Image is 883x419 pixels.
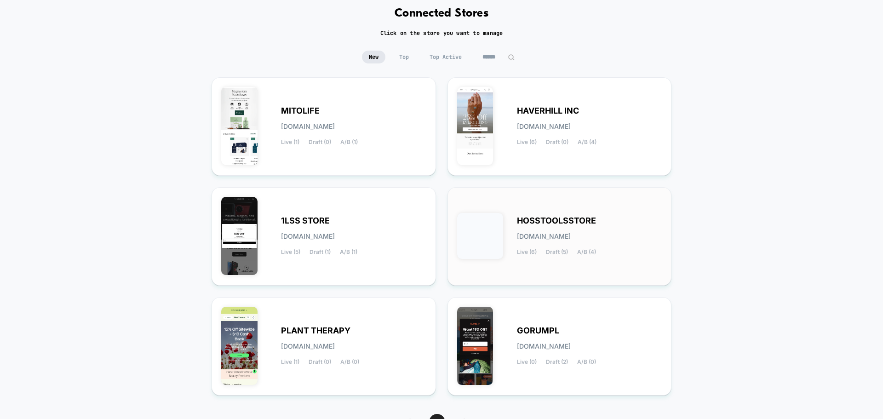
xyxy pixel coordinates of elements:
span: Top Active [423,51,469,63]
span: Live (5) [281,249,300,255]
span: [DOMAIN_NAME] [281,233,335,240]
span: Draft (0) [309,359,331,365]
span: A/B (4) [577,249,596,255]
img: PLANT_THERAPY [221,307,258,385]
span: A/B (1) [340,139,358,145]
span: [DOMAIN_NAME] [281,123,335,130]
span: Draft (5) [546,249,568,255]
img: MITOLIFE [221,87,258,165]
span: Live (0) [517,359,537,365]
span: Draft (2) [546,359,568,365]
img: GORUMPL [457,307,493,385]
span: [DOMAIN_NAME] [517,123,571,130]
span: Live (1) [281,139,299,145]
h2: Click on the store you want to manage [380,29,503,37]
span: GORUMPL [517,327,559,334]
span: [DOMAIN_NAME] [517,233,571,240]
span: 1LSS STORE [281,218,330,224]
span: Live (6) [517,139,537,145]
img: edit [508,54,515,61]
span: Top [392,51,416,63]
span: HOSSTOOLSSTORE [517,218,596,224]
h1: Connected Stores [395,7,489,20]
span: New [362,51,385,63]
span: A/B (0) [340,359,359,365]
span: A/B (0) [577,359,596,365]
span: Live (1) [281,359,299,365]
img: HAVERHILL_INC [457,87,493,165]
img: HOSSTOOLSSTORE [457,213,503,259]
span: [DOMAIN_NAME] [517,343,571,350]
span: A/B (4) [578,139,596,145]
img: 1LSS_STORE [221,197,258,275]
span: MITOLIFE [281,108,320,114]
span: HAVERHILL INC [517,108,579,114]
span: Draft (1) [310,249,331,255]
span: Draft (0) [309,139,331,145]
span: Draft (0) [546,139,568,145]
span: Live (6) [517,249,537,255]
span: [DOMAIN_NAME] [281,343,335,350]
span: A/B (1) [340,249,357,255]
span: PLANT THERAPY [281,327,350,334]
